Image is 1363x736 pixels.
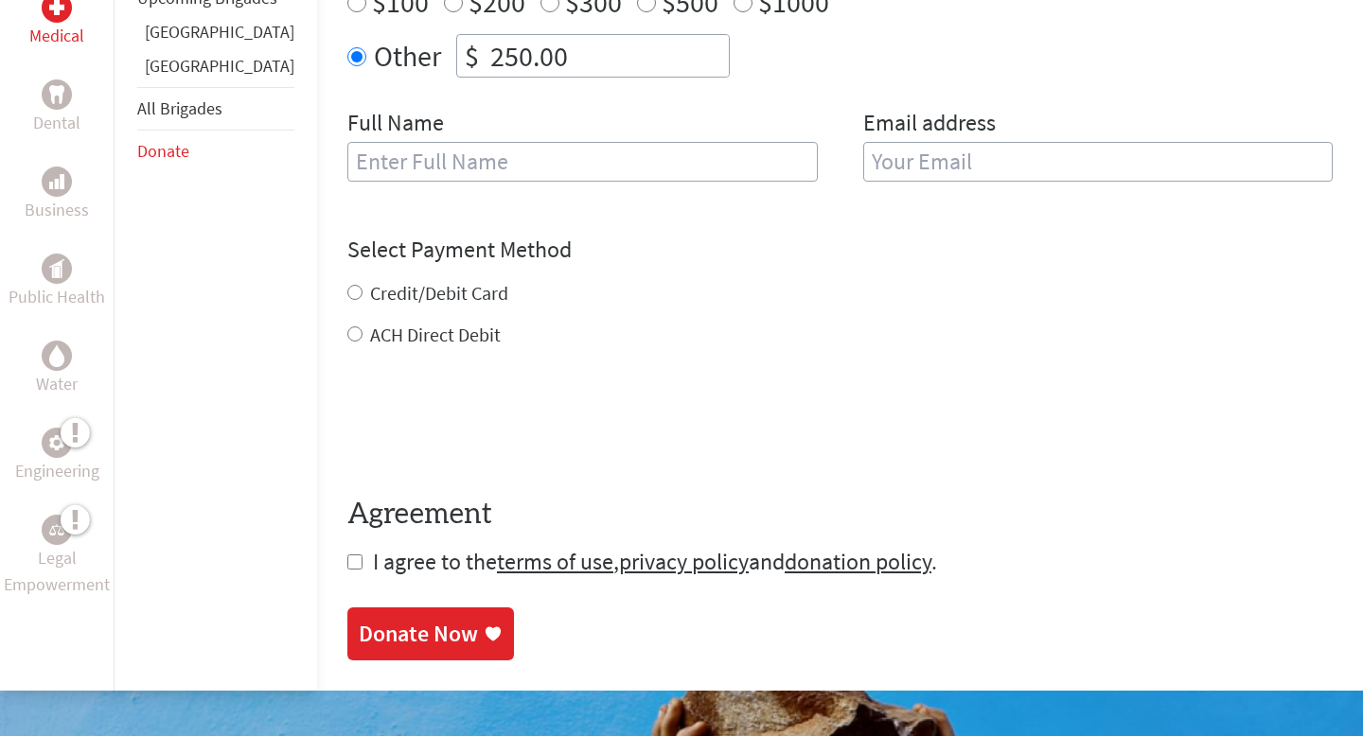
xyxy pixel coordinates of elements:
[49,345,64,367] img: Water
[9,284,105,310] p: Public Health
[137,53,294,87] li: Honduras
[145,21,294,43] a: [GEOGRAPHIC_DATA]
[373,547,937,576] span: I agree to the , and .
[33,110,80,136] p: Dental
[347,108,444,142] label: Full Name
[15,458,99,484] p: Engineering
[359,619,478,649] div: Donate Now
[49,259,64,278] img: Public Health
[137,131,294,172] li: Donate
[863,108,996,142] label: Email address
[785,547,931,576] a: donation policy
[33,79,80,136] a: DentalDental
[49,174,64,189] img: Business
[347,386,635,460] iframe: reCAPTCHA
[497,547,613,576] a: terms of use
[29,23,84,49] p: Medical
[619,547,749,576] a: privacy policy
[347,235,1333,265] h4: Select Payment Method
[36,341,78,397] a: WaterWater
[25,197,89,223] p: Business
[374,34,441,78] label: Other
[36,371,78,397] p: Water
[9,254,105,310] a: Public HealthPublic Health
[457,35,487,77] div: $
[4,515,110,598] a: Legal EmpowermentLegal Empowerment
[42,515,72,545] div: Legal Empowerment
[370,323,501,346] label: ACH Direct Debit
[137,19,294,53] li: Greece
[370,281,508,305] label: Credit/Debit Card
[25,166,89,223] a: BusinessBusiness
[145,55,294,77] a: [GEOGRAPHIC_DATA]
[49,524,64,535] img: Legal Empowerment
[137,97,222,119] a: All Brigades
[347,142,818,182] input: Enter Full Name
[347,498,1333,532] h4: Agreement
[863,142,1334,182] input: Your Email
[42,254,72,284] div: Public Health
[42,166,72,197] div: Business
[487,35,729,77] input: Enter Amount
[49,435,64,450] img: Engineering
[137,87,294,131] li: All Brigades
[42,341,72,371] div: Water
[347,607,514,660] a: Donate Now
[137,140,189,162] a: Donate
[15,428,99,484] a: EngineeringEngineering
[4,545,110,598] p: Legal Empowerment
[42,79,72,110] div: Dental
[42,428,72,458] div: Engineering
[49,86,64,104] img: Dental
